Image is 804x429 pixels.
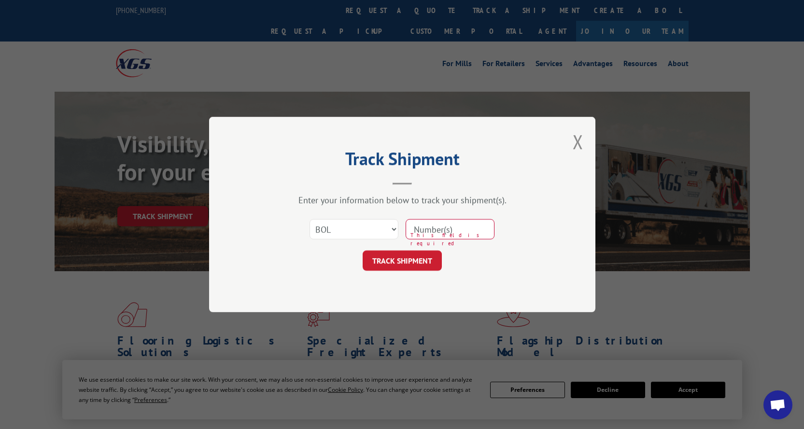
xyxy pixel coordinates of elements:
input: Number(s) [406,219,494,239]
span: This field is required [410,231,494,247]
button: TRACK SHIPMENT [363,250,442,271]
button: Close modal [573,129,583,154]
h2: Track Shipment [257,152,547,170]
div: Enter your information below to track your shipment(s). [257,194,547,206]
div: Open chat [763,390,792,419]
